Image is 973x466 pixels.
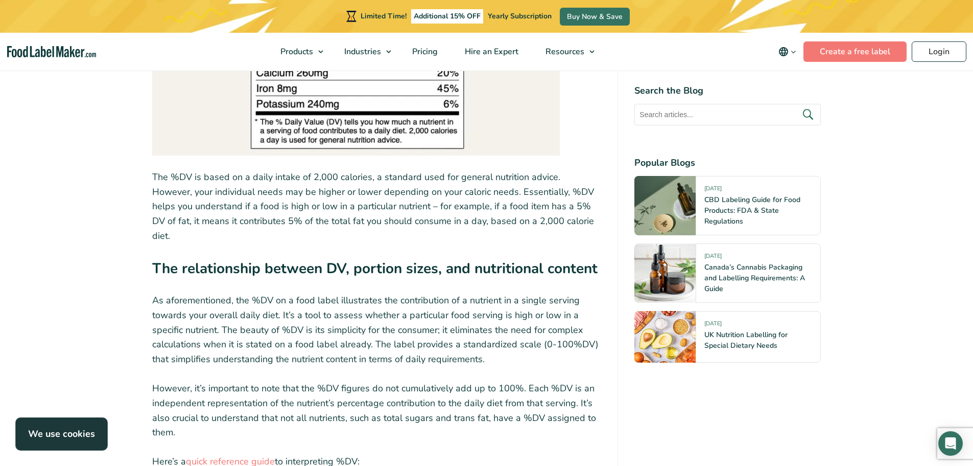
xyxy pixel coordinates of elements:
[152,259,598,278] strong: The relationship between DV, portion sizes, and nutritional content
[152,381,602,440] p: However, it’s important to note that the %DV figures do not cumulatively add up to 100%. Each %DV...
[361,11,407,21] span: Limited Time!
[634,84,821,98] h4: Search the Blog
[542,46,585,57] span: Resources
[331,33,396,71] a: Industries
[341,46,382,57] span: Industries
[28,428,95,440] strong: We use cookies
[488,11,552,21] span: Yearly Subscription
[634,156,821,170] h4: Popular Blogs
[704,185,722,196] span: [DATE]
[411,9,483,24] span: Additional 15% OFF
[912,41,966,62] a: Login
[277,46,314,57] span: Products
[452,33,530,71] a: Hire an Expert
[803,41,907,62] a: Create a free label
[704,320,722,331] span: [DATE]
[704,262,805,294] a: Canada’s Cannabis Packaging and Labelling Requirements: A Guide
[938,431,963,456] div: Open Intercom Messenger
[634,104,821,125] input: Search articles...
[532,33,600,71] a: Resources
[399,33,449,71] a: Pricing
[462,46,519,57] span: Hire an Expert
[704,195,800,226] a: CBD Labeling Guide for Food Products: FDA & State Regulations
[704,330,788,350] a: UK Nutrition Labelling for Special Dietary Needs
[267,33,328,71] a: Products
[409,46,439,57] span: Pricing
[152,293,602,367] p: As aforementioned, the %DV on a food label illustrates the contribution of a nutrient in a single...
[152,170,602,243] p: The %DV is based on a daily intake of 2,000 calories, a standard used for general nutrition advic...
[704,252,722,264] span: [DATE]
[560,8,630,26] a: Buy Now & Save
